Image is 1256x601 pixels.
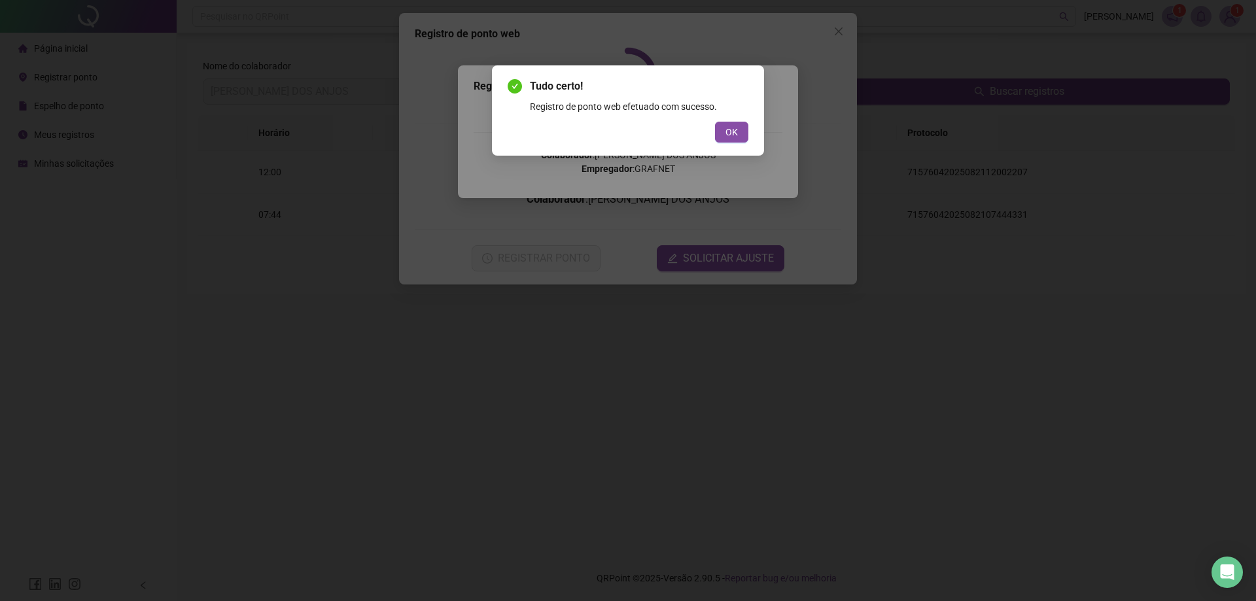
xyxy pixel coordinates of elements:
span: check-circle [508,79,522,94]
div: Registro de ponto web efetuado com sucesso. [530,99,748,114]
span: OK [725,125,738,139]
span: Tudo certo! [530,78,748,94]
div: Open Intercom Messenger [1212,557,1243,588]
button: OK [715,122,748,143]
